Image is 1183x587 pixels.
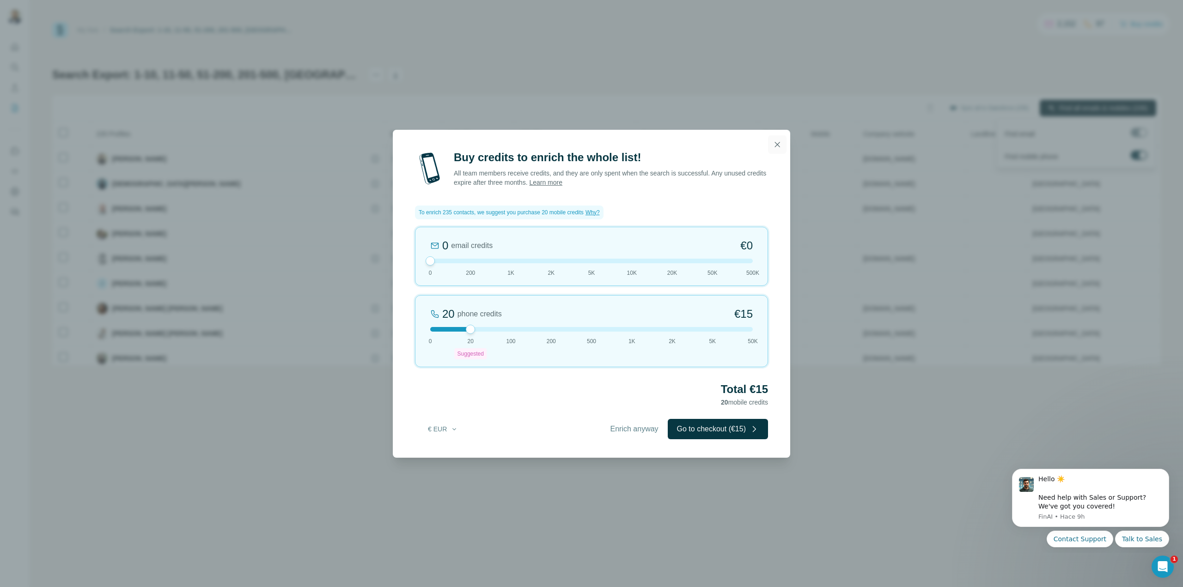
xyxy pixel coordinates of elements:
span: €15 [734,307,753,321]
span: 5K [588,269,595,277]
span: Why? [585,209,600,216]
div: 0 [442,238,448,253]
span: phone credits [457,309,502,320]
span: To enrich 235 contacts, we suggest you purchase 20 mobile credits [419,208,584,217]
span: 200 [547,337,556,345]
button: Go to checkout (€15) [668,419,768,439]
p: All team members receive credits, and they are only spent when the search is successful. Any unus... [454,169,768,187]
a: Learn more [529,179,562,186]
span: 5K [709,337,716,345]
span: 20K [667,269,677,277]
span: 0 [429,269,432,277]
span: 2K [548,269,555,277]
span: 1K [628,337,635,345]
span: 500 [587,337,596,345]
span: 20 [468,337,474,345]
div: Suggested [455,348,487,359]
span: 50K [707,269,717,277]
iframe: Intercom live chat [1152,556,1174,578]
span: 2K [669,337,676,345]
span: 1K [507,269,514,277]
span: email credits [451,240,493,251]
h2: Total €15 [415,382,768,397]
img: mobile-phone [415,150,445,187]
span: 10K [627,269,637,277]
span: 20 [721,399,728,406]
button: Enrich anyway [601,419,668,439]
div: 20 [442,307,455,321]
span: Enrich anyway [610,424,659,435]
span: 0 [429,337,432,345]
iframe: Intercom notifications mensaje [998,461,1183,553]
span: 1 [1171,556,1178,563]
span: 200 [466,269,475,277]
button: € EUR [421,421,464,437]
span: €0 [740,238,753,253]
span: 50K [748,337,757,345]
span: 100 [506,337,515,345]
span: 500K [746,269,759,277]
span: mobile credits [721,399,768,406]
